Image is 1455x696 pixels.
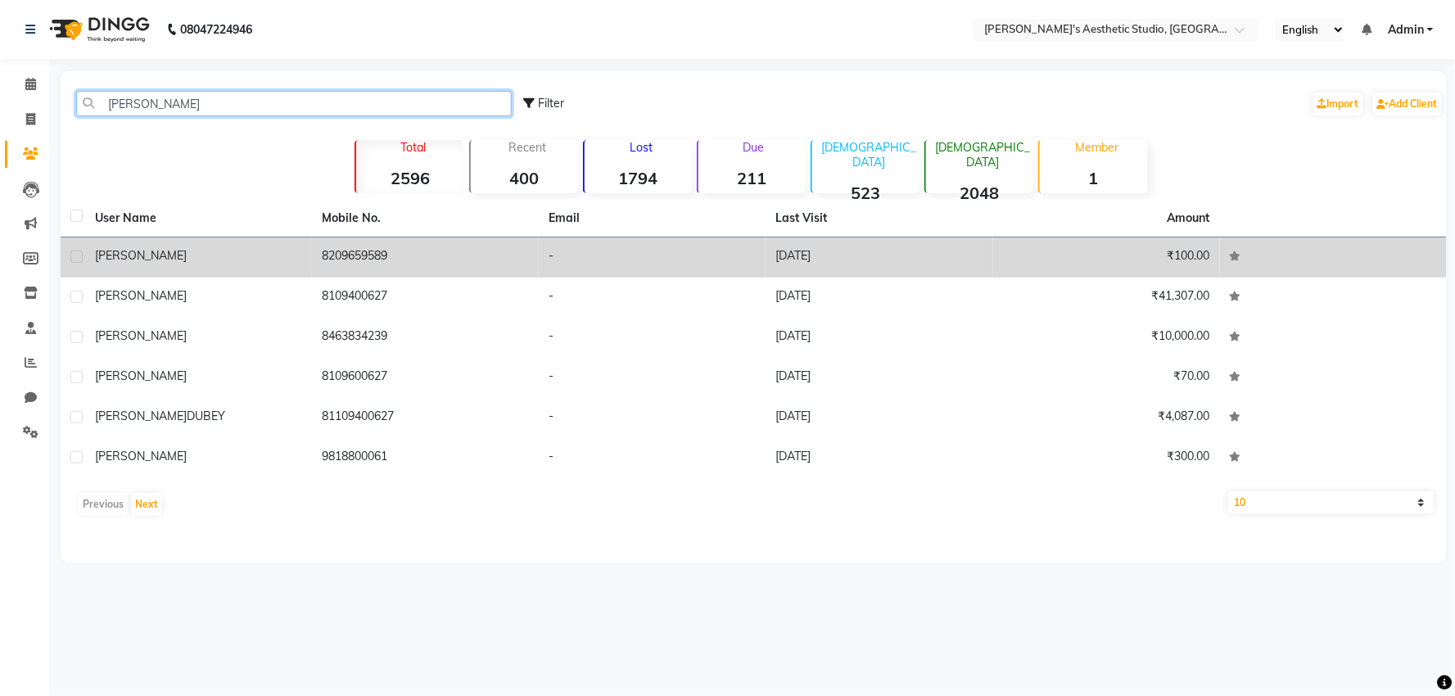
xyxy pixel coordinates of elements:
span: [PERSON_NAME] [95,288,187,303]
td: - [539,438,766,478]
td: [DATE] [766,438,992,478]
p: Total [363,140,463,155]
span: Filter [539,96,565,111]
td: - [539,237,766,278]
p: Member [1046,140,1147,155]
p: Due [702,140,806,155]
a: Add Client [1373,93,1442,115]
p: [DEMOGRAPHIC_DATA] [819,140,920,169]
th: Email [539,200,766,237]
td: [DATE] [766,398,992,438]
th: Mobile No. [312,200,539,237]
th: Last Visit [766,200,992,237]
strong: 400 [471,168,578,188]
span: [PERSON_NAME] [95,409,187,423]
img: logo [42,7,154,52]
td: ₹10,000.00 [993,318,1220,358]
td: 8109400627 [312,278,539,318]
td: - [539,318,766,358]
td: [DATE] [766,358,992,398]
td: 8109600627 [312,358,539,398]
td: 8463834239 [312,318,539,358]
a: Import [1313,93,1363,115]
td: - [539,398,766,438]
button: Next [131,493,162,516]
span: [PERSON_NAME] [95,248,187,263]
td: [DATE] [766,278,992,318]
td: - [539,358,766,398]
span: [PERSON_NAME] [95,328,187,343]
strong: 1 [1040,168,1147,188]
p: [DEMOGRAPHIC_DATA] [933,140,1033,169]
span: Admin [1388,21,1424,38]
strong: 2048 [926,183,1033,203]
td: 81109400627 [312,398,539,438]
b: 08047224946 [180,7,252,52]
td: - [539,278,766,318]
span: DUBEY [187,409,225,423]
td: 9818800061 [312,438,539,478]
td: [DATE] [766,237,992,278]
strong: 1794 [585,168,692,188]
p: Recent [477,140,578,155]
td: ₹100.00 [993,237,1220,278]
th: User Name [85,200,312,237]
strong: 523 [812,183,920,203]
th: Amount [1158,200,1220,237]
span: [PERSON_NAME] [95,368,187,383]
td: ₹300.00 [993,438,1220,478]
td: [DATE] [766,318,992,358]
strong: 211 [698,168,806,188]
td: ₹41,307.00 [993,278,1220,318]
strong: 2596 [356,168,463,188]
td: 8209659589 [312,237,539,278]
td: ₹70.00 [993,358,1220,398]
span: [PERSON_NAME] [95,449,187,463]
input: Search by Name/Mobile/Email/Code [76,91,512,116]
p: Lost [591,140,692,155]
td: ₹4,087.00 [993,398,1220,438]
